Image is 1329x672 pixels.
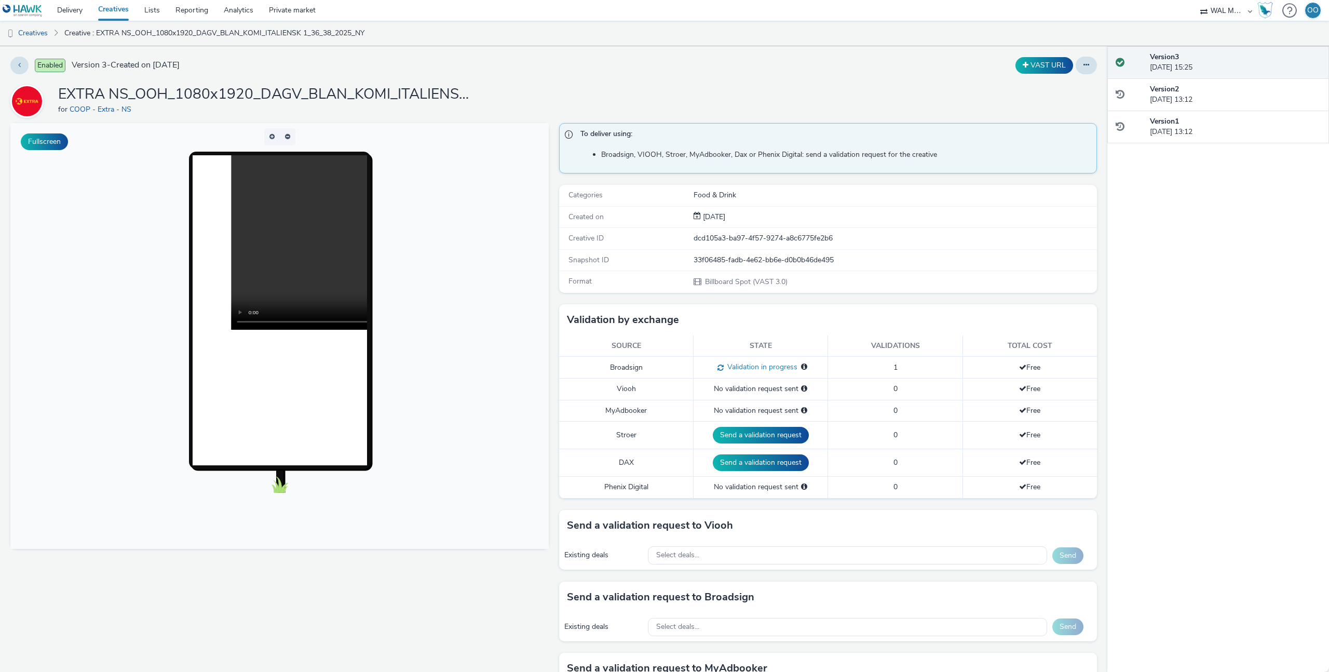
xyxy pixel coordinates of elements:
[567,312,679,328] h3: Validation by exchange
[694,335,828,357] th: State
[35,59,65,72] span: Enabled
[58,104,70,114] span: for
[1150,84,1179,94] strong: Version 2
[893,384,898,394] span: 0
[1257,2,1273,19] img: Hawk Academy
[564,622,643,632] div: Existing deals
[1019,362,1040,372] span: Free
[567,518,733,533] h3: Send a validation request to Viooh
[1019,458,1040,467] span: Free
[559,379,694,400] td: Viooh
[704,277,788,287] span: Billboard Spot (VAST 3.0)
[1019,384,1040,394] span: Free
[701,212,725,222] div: Creation 02 September 2025, 13:12
[568,255,609,265] span: Snapshot ID
[1150,52,1179,62] strong: Version 3
[559,357,694,379] td: Broadsign
[801,406,807,416] div: Please select a deal below and click on Send to send a validation request to MyAdbooker.
[559,422,694,449] td: Stroer
[1150,84,1321,105] div: [DATE] 13:12
[72,59,180,71] span: Version 3 - Created on [DATE]
[962,335,1097,357] th: Total cost
[694,233,1096,244] div: dcd105a3-ba97-4f57-9274-a8c6775fe2b6
[12,86,42,116] img: COOP - Extra - NS
[1019,430,1040,440] span: Free
[559,400,694,421] td: MyAdbooker
[1257,2,1277,19] a: Hawk Academy
[893,406,898,415] span: 0
[713,427,809,443] button: Send a validation request
[801,482,807,492] div: Please select a deal below and click on Send to send a validation request to Phenix Digital.
[1019,406,1040,415] span: Free
[656,623,699,631] span: Select deals...
[601,150,1092,160] li: Broadsign, VIOOH, Stroer, MyAdbooker, Dax or Phenix Digital: send a validation request for the cr...
[893,458,898,467] span: 0
[1150,116,1321,138] div: [DATE] 13:12
[699,482,822,492] div: No validation request sent
[1019,482,1040,492] span: Free
[559,449,694,477] td: DAX
[568,276,592,286] span: Format
[5,29,16,39] img: dooh
[656,551,699,560] span: Select deals...
[699,384,822,394] div: No validation request sent
[1150,52,1321,73] div: [DATE] 15:25
[10,96,48,106] a: COOP - Extra - NS
[568,212,604,222] span: Created on
[58,85,473,104] h1: EXTRA NS_OOH_1080x1920_DAGV_BLAN_KOMI_ITALIENSK 1_36_38_2025_NY
[893,362,898,372] span: 1
[21,133,68,150] button: Fullscreen
[3,4,43,17] img: undefined Logo
[694,190,1096,200] div: Food & Drink
[893,430,898,440] span: 0
[70,104,135,114] a: COOP - Extra - NS
[699,406,822,416] div: No validation request sent
[828,335,962,357] th: Validations
[1052,547,1083,564] button: Send
[567,589,754,605] h3: Send a validation request to Broadsign
[564,550,643,560] div: Existing deals
[559,477,694,498] td: Phenix Digital
[701,212,725,222] span: [DATE]
[59,21,370,46] a: Creative : EXTRA NS_OOH_1080x1920_DAGV_BLAN_KOMI_ITALIENSK 1_36_38_2025_NY
[568,233,604,243] span: Creative ID
[559,335,694,357] th: Source
[713,454,809,471] button: Send a validation request
[801,384,807,394] div: Please select a deal below and click on Send to send a validation request to Viooh.
[1013,57,1076,74] div: Duplicate the creative as a VAST URL
[724,362,797,372] span: Validation in progress
[1150,116,1179,126] strong: Version 1
[568,190,603,200] span: Categories
[1307,3,1319,18] div: OO
[1015,57,1073,74] button: VAST URL
[580,129,1087,142] span: To deliver using:
[694,255,1096,265] div: 33f06485-fadb-4e62-bb6e-d0b0b46de495
[893,482,898,492] span: 0
[1052,619,1083,635] button: Send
